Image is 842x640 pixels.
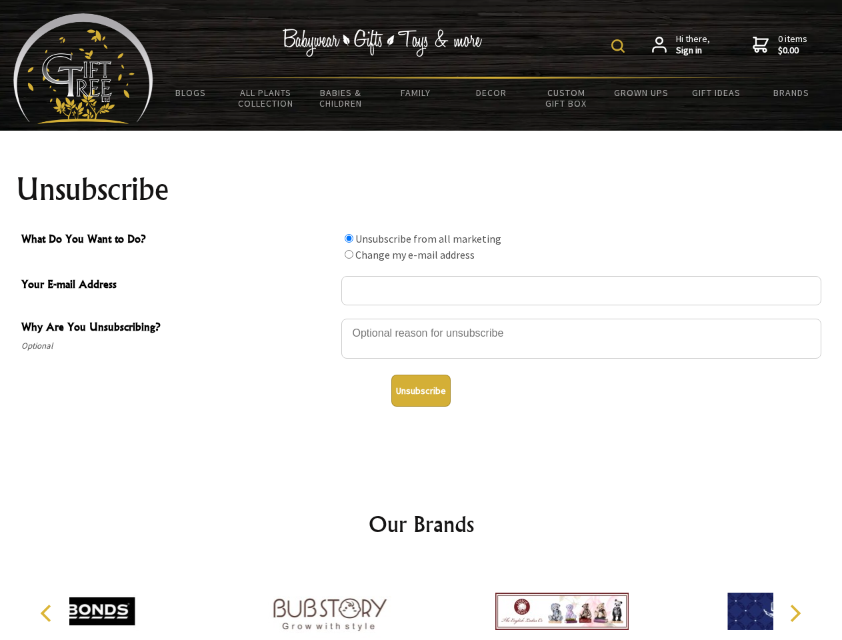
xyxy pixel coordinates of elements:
input: What Do You Want to Do? [345,234,353,243]
label: Change my e-mail address [355,248,475,261]
span: Your E-mail Address [21,276,335,295]
a: 0 items$0.00 [753,33,807,57]
span: 0 items [778,33,807,57]
a: Hi there,Sign in [652,33,710,57]
strong: Sign in [676,45,710,57]
span: What Do You Want to Do? [21,231,335,250]
h2: Our Brands [27,508,816,540]
input: What Do You Want to Do? [345,250,353,259]
strong: $0.00 [778,45,807,57]
a: All Plants Collection [229,79,304,117]
a: Family [379,79,454,107]
span: Hi there, [676,33,710,57]
button: Unsubscribe [391,375,451,407]
a: Gift Ideas [679,79,754,107]
h1: Unsubscribe [16,173,827,205]
a: BLOGS [153,79,229,107]
a: Babies & Children [303,79,379,117]
img: Babywear - Gifts - Toys & more [283,29,483,57]
img: Babyware - Gifts - Toys and more... [13,13,153,124]
button: Previous [33,599,63,628]
label: Unsubscribe from all marketing [355,232,501,245]
img: product search [611,39,625,53]
a: Brands [754,79,829,107]
span: Optional [21,338,335,354]
span: Why Are You Unsubscribing? [21,319,335,338]
input: Your E-mail Address [341,276,821,305]
textarea: Why Are You Unsubscribing? [341,319,821,359]
button: Next [780,599,809,628]
a: Custom Gift Box [529,79,604,117]
a: Grown Ups [603,79,679,107]
a: Decor [453,79,529,107]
